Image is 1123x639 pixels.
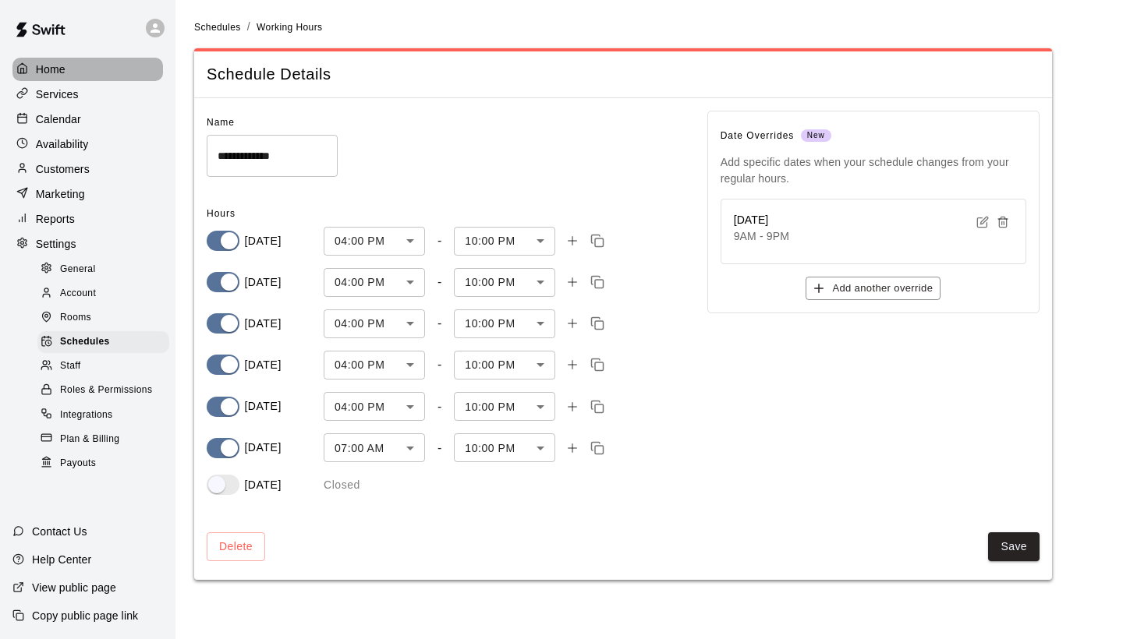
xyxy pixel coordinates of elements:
[37,355,175,379] a: Staff
[438,400,441,414] div: -
[194,22,241,33] span: Schedules
[561,396,583,418] button: Add time slot
[586,354,608,376] button: Copy time
[438,358,441,372] div: -
[324,433,425,462] div: 07:00 AM
[244,477,281,493] p: [DATE]
[806,277,941,301] button: Add another override
[12,83,163,106] a: Services
[32,524,87,539] p: Contact Us
[37,257,175,281] a: General
[12,232,163,256] a: Settings
[207,117,235,128] span: Name
[60,456,96,471] span: Payouts
[60,310,91,326] span: Rooms
[37,307,169,329] div: Rooms
[37,259,169,281] div: General
[37,380,169,401] div: Roles & Permissions
[37,453,169,475] div: Payouts
[244,233,281,249] p: [DATE]
[561,271,583,293] button: Add time slot
[561,437,583,459] button: Add time slot
[438,234,441,248] div: -
[37,306,175,330] a: Rooms
[37,281,175,305] a: Account
[324,351,425,380] div: 04:00 PM
[37,379,175,403] a: Roles & Permissions
[37,429,169,450] div: Plan & Billing
[801,125,831,147] span: New
[36,62,66,77] p: Home
[324,268,425,297] div: 04:00 PM
[988,532,1040,561] button: Save
[324,309,425,338] div: 04:00 PM
[586,312,608,334] button: Copy time
[60,262,96,277] span: General
[721,154,1026,185] p: Add specific dates when your schedule changes from your regular hours.
[37,283,169,305] div: Account
[247,19,250,35] li: /
[194,19,1104,36] nav: breadcrumb
[454,433,555,462] div: 10:00 PM
[60,334,110,350] span: Schedules
[37,331,169,353] div: Schedules
[734,228,789,244] p: 9AM - 9PM
[36,86,79,102] p: Services
[438,316,441,330] div: -
[37,404,169,426] div: Integrations
[12,108,163,131] div: Calendar
[12,207,163,231] a: Reports
[244,440,281,456] p: [DATE]
[454,351,555,380] div: 10:00 PM
[207,208,236,219] span: Hours
[207,532,265,561] button: Delete
[12,58,163,81] a: Home
[561,312,583,334] button: Add time slot
[324,392,425,421] div: 04:00 PM
[36,186,85,202] p: Marketing
[438,275,441,289] div: -
[438,441,441,455] div: -
[32,608,138,623] p: Copy public page link
[37,403,175,427] a: Integrations
[324,477,360,493] p: Closed
[32,580,116,595] p: View public page
[454,309,555,338] div: 10:00 PM
[36,111,81,127] p: Calendar
[454,392,555,421] div: 10:00 PM
[586,230,608,252] button: Copy time
[32,552,91,567] p: Help Center
[37,451,175,475] a: Payouts
[244,357,281,373] p: [DATE]
[12,157,163,181] a: Customers
[12,182,163,206] a: Marketing
[561,354,583,376] button: Add time slot
[721,124,1026,149] span: Date Overrides
[207,64,1040,85] span: Schedule Details
[60,408,113,423] span: Integrations
[194,20,241,33] a: Schedules
[586,437,608,459] button: Copy time
[454,227,555,256] div: 10:00 PM
[12,132,163,156] a: Availability
[36,211,75,227] p: Reports
[324,227,425,256] div: 04:00 PM
[586,396,608,418] button: Copy time
[37,355,169,377] div: Staff
[60,358,80,374] span: Staff
[37,427,175,451] a: Plan & Billing
[244,274,281,291] p: [DATE]
[36,161,90,177] p: Customers
[454,268,555,297] div: 10:00 PM
[36,236,76,252] p: Settings
[561,230,583,252] button: Add time slot
[36,136,89,152] p: Availability
[60,432,119,447] span: Plan & Billing
[60,383,152,398] span: Roles & Permissions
